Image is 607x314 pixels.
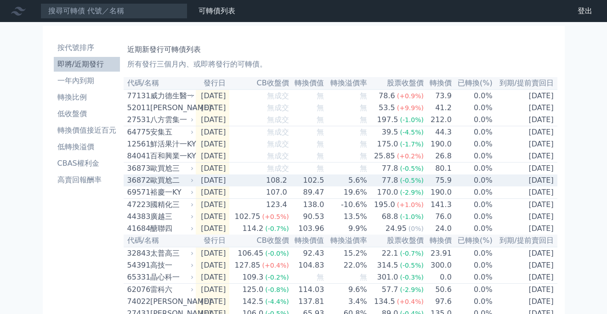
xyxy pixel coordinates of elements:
div: 鮮活果汁一KY [150,139,192,150]
div: 77.8 [380,163,400,174]
div: 47223 [127,199,148,210]
span: 無 [317,91,324,100]
a: 低收盤價 [54,107,120,121]
div: 高技一 [150,260,192,271]
div: 175.0 [375,139,400,150]
div: 晶心科一 [150,272,192,283]
td: [DATE] [196,271,230,284]
div: 廣越三 [150,211,192,222]
div: 170.0 [375,187,400,198]
span: 無 [317,115,324,124]
a: 一年內到期 [54,73,120,88]
h1: 近期新發行可轉債列表 [127,44,554,55]
td: [DATE] [196,126,230,139]
span: (-1.7%) [400,140,424,148]
td: 0.0% [452,284,493,296]
span: 無 [360,273,367,281]
th: 已轉換(%) [452,77,493,90]
th: 轉換價 [424,77,452,90]
li: 轉換價值接近百元 [54,125,120,136]
li: 低收盤價 [54,108,120,119]
span: (+0.4%) [262,262,289,269]
td: [DATE] [196,199,230,211]
td: [DATE] [196,223,230,235]
span: 無 [317,128,324,136]
div: 39.5 [380,127,400,138]
div: 裕慶一KY [150,187,192,198]
td: 0.0% [452,114,493,126]
div: 106.45 [236,248,265,259]
td: 0.0% [452,271,493,284]
td: 0.0% [452,150,493,163]
td: [DATE] [493,150,557,163]
td: 90.53 [289,211,325,223]
td: [DATE] [196,102,230,114]
td: [DATE] [493,102,557,114]
td: [DATE] [493,271,557,284]
span: 無成交 [267,115,289,124]
td: 0.0% [452,163,493,175]
li: CBAS權利金 [54,158,120,169]
th: 到期/提前賣回日 [493,77,557,90]
div: 36872 [127,175,148,186]
th: 代碼/名稱 [124,77,196,90]
span: (-2.9%) [400,189,424,196]
a: 按代號排序 [54,40,120,55]
th: 轉換價值 [289,77,325,90]
div: 27531 [127,114,148,125]
span: 無 [317,151,324,160]
th: 股票收盤價 [368,77,424,90]
span: (-0.2%) [265,274,289,281]
td: 9.9% [324,223,367,235]
div: 77131 [127,90,148,101]
td: 9.6% [324,284,367,296]
span: (-1.0%) [400,116,424,123]
td: [DATE] [493,247,557,259]
td: 0.0 [424,271,452,284]
div: 65331 [127,272,148,283]
td: 80.1 [424,163,452,175]
td: 97.6 [424,296,452,308]
span: (-0.0%) [265,250,289,257]
a: CBAS權利金 [54,156,120,171]
td: [DATE] [196,150,230,163]
div: 84041 [127,151,148,162]
div: 77.8 [380,175,400,186]
td: 5.6% [324,174,367,186]
span: 無 [360,128,367,136]
div: 64775 [127,127,148,138]
td: 0.0% [452,102,493,114]
td: 24.0 [424,223,452,235]
td: [DATE] [196,296,230,308]
span: (-4.4%) [265,298,289,305]
li: 低轉換溢價 [54,141,120,152]
div: 25.85 [372,151,397,162]
td: 23.91 [424,247,452,259]
td: 138.0 [289,199,325,211]
td: 103.96 [289,223,325,235]
td: [DATE] [196,186,230,199]
div: 125.0 [240,284,265,295]
p: 所有發行三個月內、或即將發行的可轉債。 [127,59,554,70]
div: 314.5 [375,260,400,271]
td: 0.0% [452,174,493,186]
span: 無 [317,103,324,112]
td: 76.0 [424,211,452,223]
td: 0.0% [452,211,493,223]
td: [DATE] [196,211,230,223]
td: 22.0% [324,259,367,271]
td: [DATE] [493,186,557,199]
td: 0.0% [452,296,493,308]
div: 62076 [127,284,148,295]
span: 無 [360,91,367,100]
td: 26.8 [424,150,452,163]
td: -10.6% [324,199,367,211]
div: [PERSON_NAME] [150,102,192,113]
td: [DATE] [196,90,230,102]
td: 50.6 [424,284,452,296]
div: 114.2 [240,223,265,234]
div: 24.95 [384,223,408,234]
span: 無 [317,164,324,173]
td: 141.3 [424,199,452,211]
div: [PERSON_NAME] [150,296,192,307]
